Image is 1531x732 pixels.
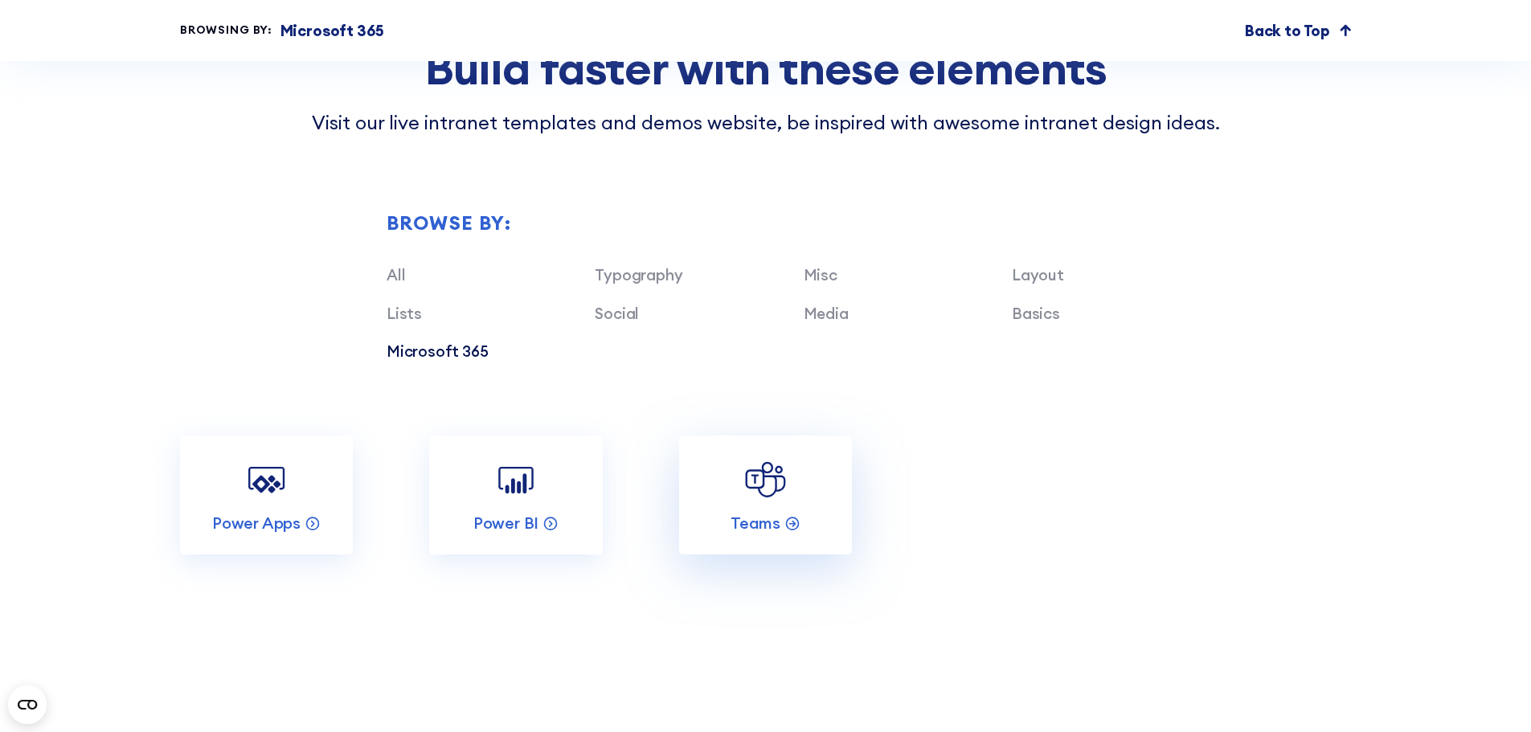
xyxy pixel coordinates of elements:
[387,265,405,284] a: All
[493,457,538,503] img: Power BI
[1451,655,1531,732] iframe: Chat Widget
[180,22,272,39] div: Browsing by:
[387,341,489,361] a: Microsoft 365
[804,304,849,323] a: Media
[1245,19,1330,43] p: Back to Top
[244,457,289,503] img: Power Apps
[429,436,602,554] a: Power BI
[1012,265,1064,284] a: Layout
[180,43,1351,93] h2: Build faster with these elements
[1245,19,1351,43] a: Back to Top
[679,436,852,554] a: Teams
[280,19,385,43] p: Microsoft 365
[595,265,682,284] a: Typography
[804,265,837,284] a: Misc
[387,304,422,323] a: Lists
[1012,304,1060,323] a: Basics
[180,436,353,554] a: Power Apps
[743,457,788,503] img: Teams
[473,513,538,534] p: Power BI
[8,685,47,724] button: Open CMP widget
[180,108,1351,137] p: Visit our live intranet templates and demos website, be inspired with awesome intranet design ideas.
[731,513,780,534] p: Teams
[595,304,639,323] a: Social
[212,513,301,534] p: Power Apps
[387,214,1220,233] div: Browse by:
